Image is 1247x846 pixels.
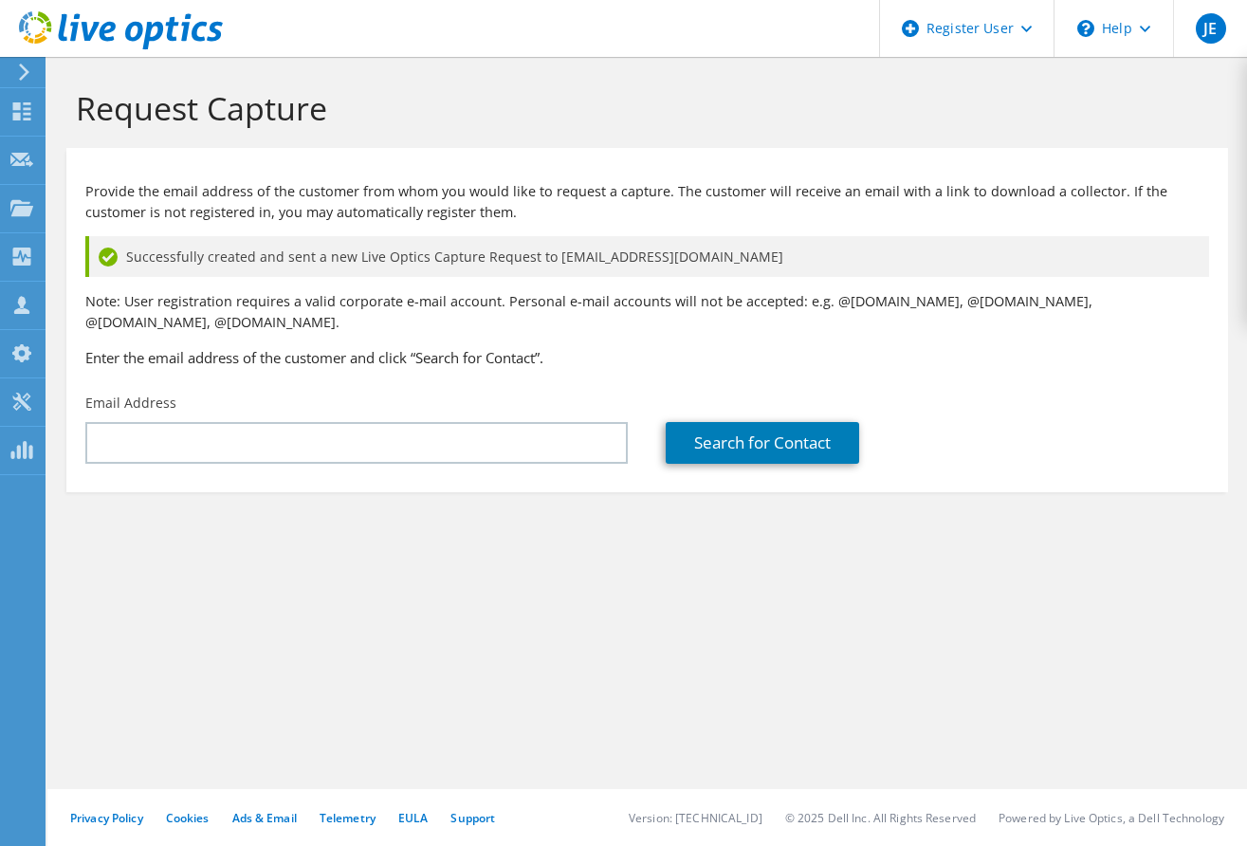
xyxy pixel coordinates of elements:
[126,247,783,267] span: Successfully created and sent a new Live Optics Capture Request to [EMAIL_ADDRESS][DOMAIN_NAME]
[629,810,762,826] li: Version: [TECHNICAL_ID]
[85,181,1209,223] p: Provide the email address of the customer from whom you would like to request a capture. The cust...
[1196,13,1226,44] span: JE
[450,810,495,826] a: Support
[76,88,1209,128] h1: Request Capture
[166,810,210,826] a: Cookies
[70,810,143,826] a: Privacy Policy
[85,291,1209,333] p: Note: User registration requires a valid corporate e-mail account. Personal e-mail accounts will ...
[85,347,1209,368] h3: Enter the email address of the customer and click “Search for Contact”.
[320,810,376,826] a: Telemetry
[999,810,1224,826] li: Powered by Live Optics, a Dell Technology
[1077,20,1094,37] svg: \n
[232,810,297,826] a: Ads & Email
[398,810,428,826] a: EULA
[785,810,976,826] li: © 2025 Dell Inc. All Rights Reserved
[666,422,859,464] a: Search for Contact
[85,394,176,413] label: Email Address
